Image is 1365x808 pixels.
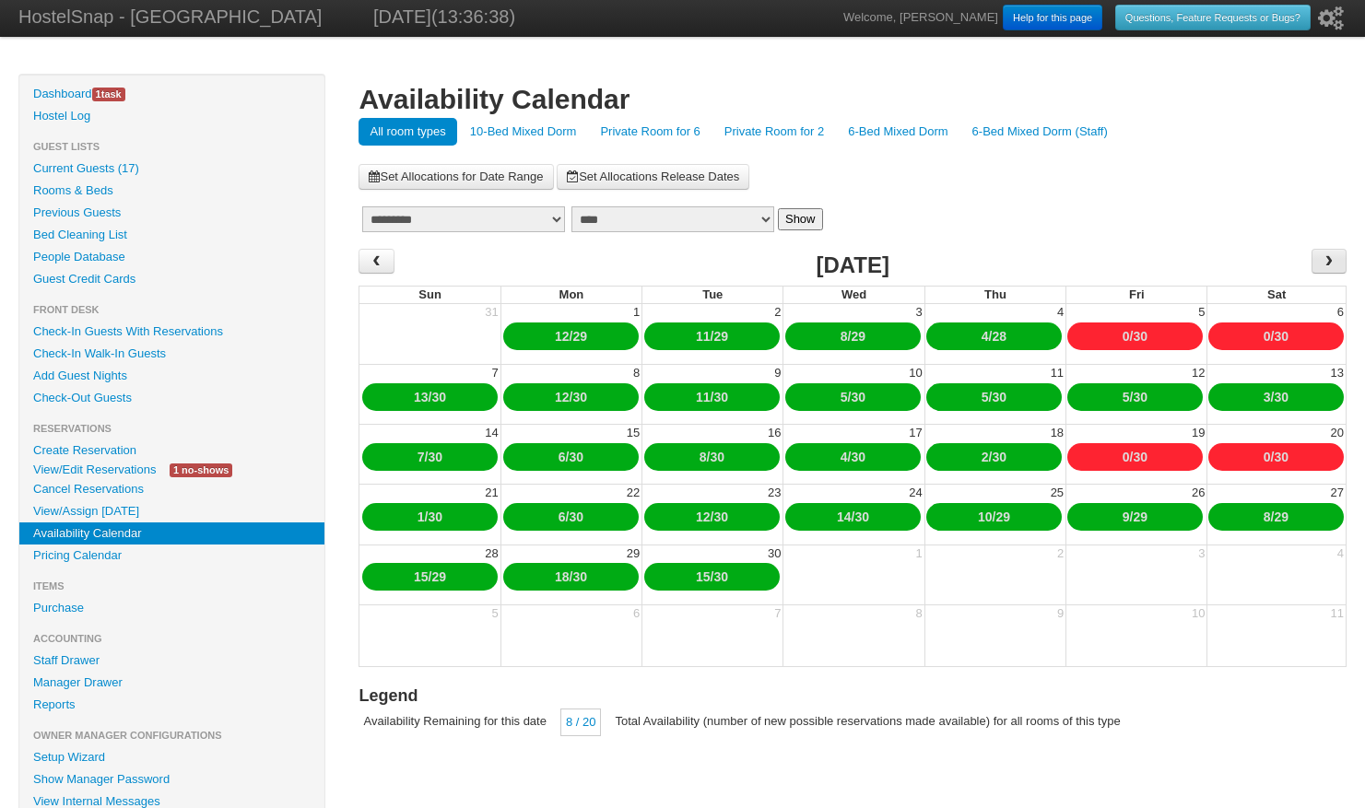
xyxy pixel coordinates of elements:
a: Current Guests (17) [19,158,324,180]
span: (13:36:38) [431,6,515,27]
a: 6 [559,509,566,524]
a: 30 [1275,450,1289,464]
a: Rooms & Beds [19,180,324,202]
a: Reports [19,694,324,716]
div: 29 [625,545,641,562]
a: 1 [418,509,425,524]
th: Tue [641,286,783,304]
div: / [1067,503,1203,531]
div: / [785,383,921,411]
li: Owner Manager Configurations [19,724,324,746]
li: Items [19,575,324,597]
div: / [362,503,498,531]
a: 10 [978,509,993,524]
a: Check-In Walk-In Guests [19,343,324,365]
a: 29 [995,509,1010,524]
div: 31 [483,304,500,321]
a: 30 [570,450,584,464]
a: 30 [1134,329,1148,344]
div: 2 [772,304,783,321]
div: / [644,383,780,411]
a: 5 [1123,390,1130,404]
a: 29 [852,329,866,344]
a: Guest Credit Cards [19,268,324,290]
div: / [926,322,1062,350]
a: 14 [837,509,852,524]
a: 13 [414,390,429,404]
a: Check-In Guests With Reservations [19,321,324,343]
div: / [1067,383,1203,411]
div: 7 [772,605,783,622]
h1: Availability Calendar [359,83,1347,116]
a: 3 [1264,390,1271,404]
th: Thu [924,286,1065,304]
a: 12 [555,329,570,344]
div: / [1067,443,1203,471]
a: Availability Calendar [19,522,324,545]
div: / [1208,383,1344,411]
div: 11 [1329,605,1346,622]
div: / [503,322,639,350]
div: 12 [1190,365,1206,381]
div: 6 [631,605,641,622]
a: Bed Cleaning List [19,224,324,246]
div: 4 [1336,545,1346,562]
div: 8 [631,365,641,381]
th: Sun [359,286,500,304]
a: 18 [555,569,570,584]
a: 30 [1134,450,1148,464]
div: / [362,383,498,411]
div: 27 [1329,485,1346,501]
a: 30 [429,509,443,524]
a: 0 [1123,450,1130,464]
a: Previous Guests [19,202,324,224]
a: Cancel Reservations [19,478,324,500]
a: 30 [993,390,1007,404]
a: 30 [1275,390,1289,404]
a: People Database [19,246,324,268]
a: 30 [570,509,584,524]
div: 20 [1329,425,1346,441]
h3: Legend [359,684,1347,708]
div: 7 [490,365,500,381]
div: / [644,322,780,350]
div: 22 [625,485,641,501]
a: Help for this page [1003,5,1102,30]
div: 9 [1055,605,1065,622]
a: Private Room for 2 [713,118,835,146]
a: Show Manager Password [19,768,324,790]
div: 10 [1190,605,1206,622]
div: 1 [914,545,924,562]
a: 0 [1264,450,1271,464]
li: Reservations [19,417,324,439]
a: 30 [713,390,728,404]
div: 2 [1055,545,1065,562]
div: 5 [490,605,500,622]
a: 6-Bed Mixed Dorm (Staff) [961,118,1119,146]
a: Manager Drawer [19,672,324,694]
div: 19 [1190,425,1206,441]
span: › [1322,247,1336,275]
div: 4 [1055,304,1065,321]
th: Fri [1065,286,1206,304]
div: 1 [631,304,641,321]
a: 12 [696,509,711,524]
th: Mon [500,286,641,304]
a: 6-Bed Mixed Dorm [837,118,959,146]
a: 30 [993,450,1007,464]
a: Set Allocations for Date Range [359,164,553,190]
a: 30 [572,390,587,404]
a: 5 [841,390,848,404]
li: Accounting [19,627,324,650]
div: 8 / 20 [560,708,602,736]
h2: [DATE] [816,249,889,282]
div: 3 [1196,545,1206,562]
a: 29 [1134,509,1148,524]
a: 7 [418,450,425,464]
div: / [785,503,921,531]
a: 30 [711,450,725,464]
span: task [92,88,125,101]
div: 13 [1329,365,1346,381]
button: Show [778,208,823,230]
div: 9 [772,365,783,381]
